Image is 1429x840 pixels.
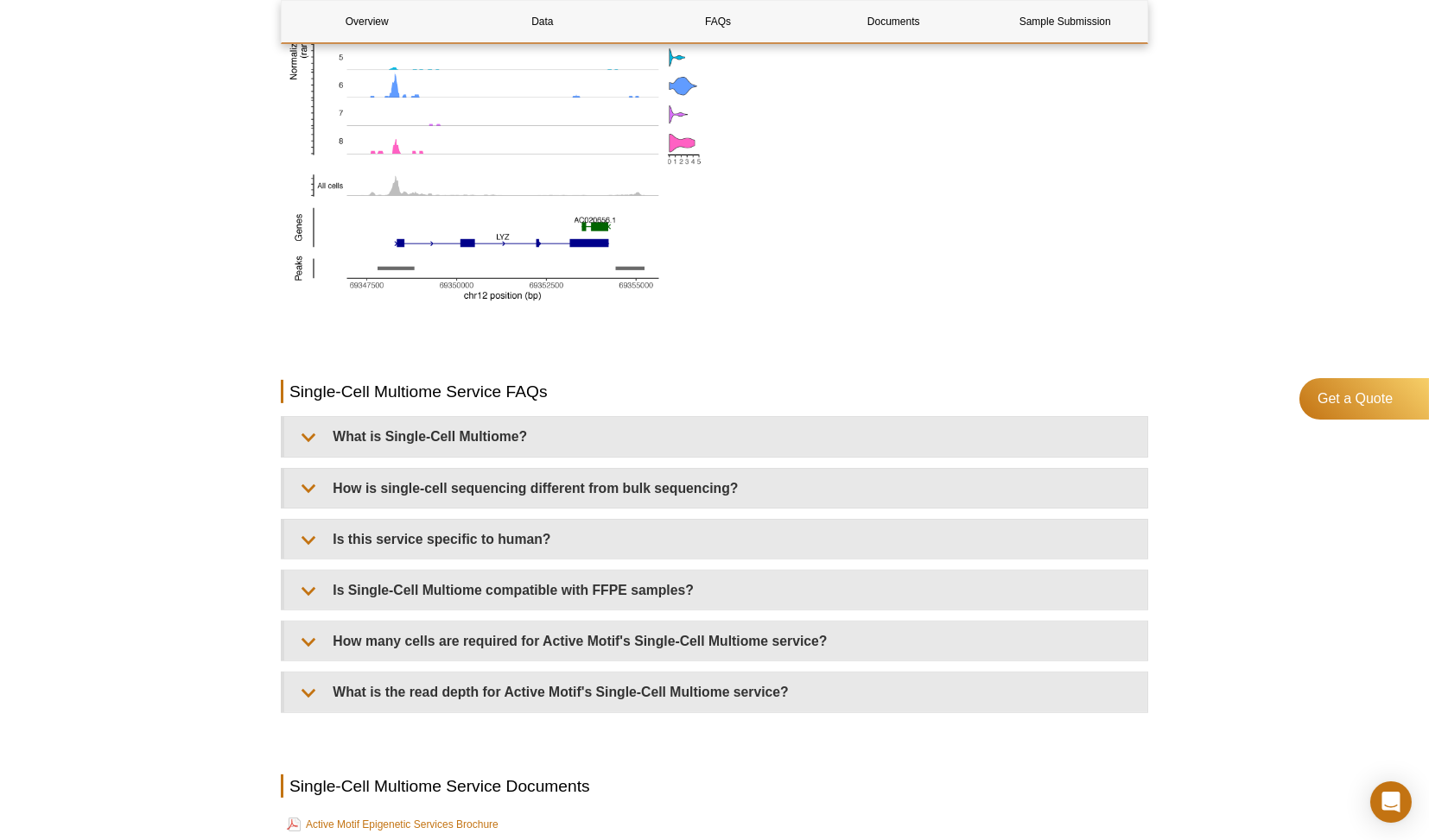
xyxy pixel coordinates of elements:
h2: Single-Cell Multiome Service Documents [281,774,1148,798]
a: FAQs [632,1,803,42]
a: Data [457,1,627,42]
summary: Is this service specific to human? [284,520,1147,559]
summary: What is Single-Cell Multiome? [284,417,1147,456]
h2: Single-Cell Multiome Service FAQs​ [281,380,1148,403]
div: Open Intercom Messenger [1370,781,1412,823]
a: Active Motif Epigenetic Services Brochure [287,814,499,835]
summary: What is the read depth for Active Motif's Single-Cell Multiome service?​ [284,673,1147,711]
summary: How is single-cell sequencing different from bulk sequencing? [284,469,1147,508]
summary: How many cells are required for Active Motif's Single-Cell Multiome service?​ [284,622,1147,660]
a: Sample Submission [984,1,1146,42]
a: Get a Quote [1299,378,1429,420]
a: Overview [282,1,452,42]
summary: Is Single-Cell Multiome compatible with FFPE samples?​ [284,571,1147,609]
a: Documents [809,1,979,42]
